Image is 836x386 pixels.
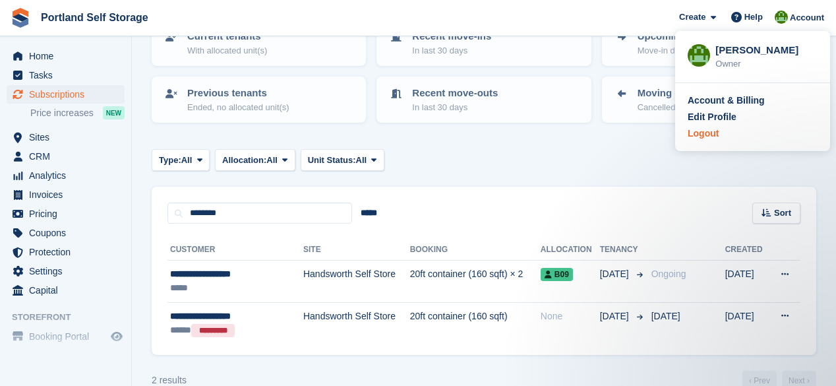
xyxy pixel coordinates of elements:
button: Type: All [152,149,210,171]
a: menu [7,205,125,223]
th: Tenancy [600,240,646,261]
td: Handsworth Self Store [303,261,410,303]
span: All [356,154,367,167]
span: Create [679,11,705,24]
a: Portland Self Storage [36,7,154,28]
span: Sort [774,207,791,220]
a: menu [7,128,125,146]
div: Logout [688,127,719,141]
th: Site [303,240,410,261]
a: menu [7,147,125,166]
span: All [181,154,193,167]
span: Help [744,11,763,24]
p: Move-in date > [DATE] [638,44,732,57]
span: Home [29,47,108,65]
p: Upcoming move-ins [638,29,732,44]
a: Moving out Cancelled with future move-out [603,78,815,121]
th: Created [725,240,769,261]
a: menu [7,47,125,65]
th: Customer [167,240,303,261]
span: Storefront [12,311,131,324]
span: Invoices [29,185,108,204]
td: [DATE] [725,302,769,344]
span: Ongoing [651,269,686,279]
p: Previous tenants [187,86,289,101]
p: Recent move-outs [412,86,498,101]
a: Upcoming move-ins Move-in date > [DATE] [603,21,815,65]
span: Coupons [29,224,108,242]
a: Account & Billing [688,94,818,108]
div: Owner [715,57,818,71]
a: Current tenants With allocated unit(s) [153,21,365,65]
td: 20ft container (160 sqft) × 2 [410,261,541,303]
span: All [266,154,278,167]
a: Logout [688,127,818,141]
a: Previous tenants Ended, no allocated unit(s) [153,78,365,121]
img: stora-icon-8386f47178a22dfd0bd8f6a31ec36ba5ce8667c1dd55bd0f319d3a0aa187defe.svg [11,8,30,28]
a: Price increases NEW [30,106,125,120]
a: menu [7,85,125,104]
p: With allocated unit(s) [187,44,267,57]
span: Tasks [29,66,108,84]
span: Price increases [30,107,94,119]
div: Account & Billing [688,94,765,108]
a: Edit Profile [688,110,818,124]
th: Allocation [541,240,600,261]
a: Recent move-ins In last 30 days [378,21,589,65]
p: Cancelled with future move-out [638,101,756,114]
span: Protection [29,243,108,261]
a: menu [7,262,125,280]
a: Preview store [109,329,125,344]
span: Subscriptions [29,85,108,104]
p: Moving out [638,86,756,101]
a: menu [7,166,125,185]
img: Sue Wolfendale [688,44,710,67]
th: Booking [410,240,541,261]
div: NEW [103,106,125,119]
a: menu [7,224,125,242]
span: Booking Portal [29,327,108,346]
a: menu [7,281,125,300]
span: Pricing [29,205,108,223]
img: Sue Wolfendale [775,11,788,24]
a: menu [7,66,125,84]
a: menu [7,243,125,261]
p: Recent move-ins [412,29,491,44]
p: Current tenants [187,29,267,44]
a: Recent move-outs In last 30 days [378,78,589,121]
span: Account [790,11,824,24]
span: Sites [29,128,108,146]
p: In last 30 days [412,101,498,114]
p: Ended, no allocated unit(s) [187,101,289,114]
div: [PERSON_NAME] [715,43,818,55]
button: Allocation: All [215,149,295,171]
span: CRM [29,147,108,166]
td: Handsworth Self Store [303,302,410,344]
div: Edit Profile [688,110,736,124]
span: [DATE] [600,267,632,281]
span: [DATE] [600,309,632,323]
a: menu [7,185,125,204]
div: None [541,309,600,323]
td: 20ft container (160 sqft) [410,302,541,344]
button: Unit Status: All [301,149,384,171]
span: Type: [159,154,181,167]
span: Settings [29,262,108,280]
p: In last 30 days [412,44,491,57]
span: Unit Status: [308,154,356,167]
span: Analytics [29,166,108,185]
a: menu [7,327,125,346]
span: Allocation: [222,154,266,167]
td: [DATE] [725,261,769,303]
span: B09 [541,268,573,281]
span: [DATE] [651,311,680,321]
span: Capital [29,281,108,300]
